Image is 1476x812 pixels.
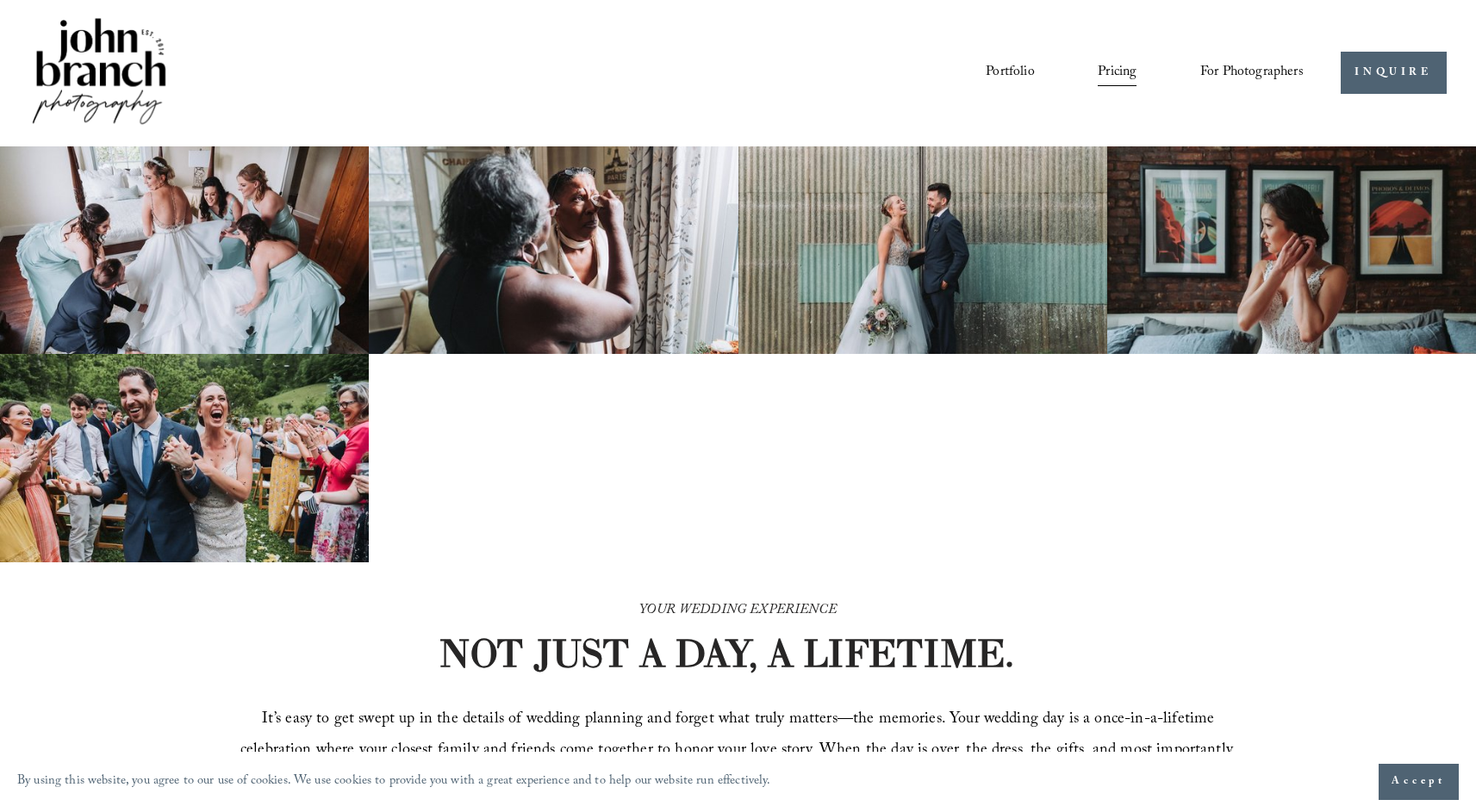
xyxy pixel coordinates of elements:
img: John Branch IV Photography [29,15,169,131]
a: folder dropdown [1200,58,1304,87]
a: Pricing [1098,58,1137,87]
img: A bride and groom standing together, laughing, with the bride holding a bouquet in front of a cor... [738,146,1107,355]
span: For Photographers [1200,59,1304,86]
button: Accept [1379,764,1459,800]
img: Bride adjusting earring in front of framed posters on a brick wall. [1107,146,1476,355]
strong: NOT JUST A DAY, A LIFETIME. [439,629,1014,677]
p: By using this website, you agree to our use of cookies. We use cookies to provide you with a grea... [17,770,771,795]
a: Portfolio [986,58,1034,87]
a: INQUIRE [1341,52,1447,94]
em: YOUR WEDDING EXPERIENCE [639,599,837,623]
span: It’s easy to get swept up in the details of wedding planning and forget what truly matters—the me... [240,707,1240,796]
span: Accept [1392,773,1446,790]
img: Woman applying makeup to another woman near a window with floral curtains and autumn flowers. [369,146,738,355]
